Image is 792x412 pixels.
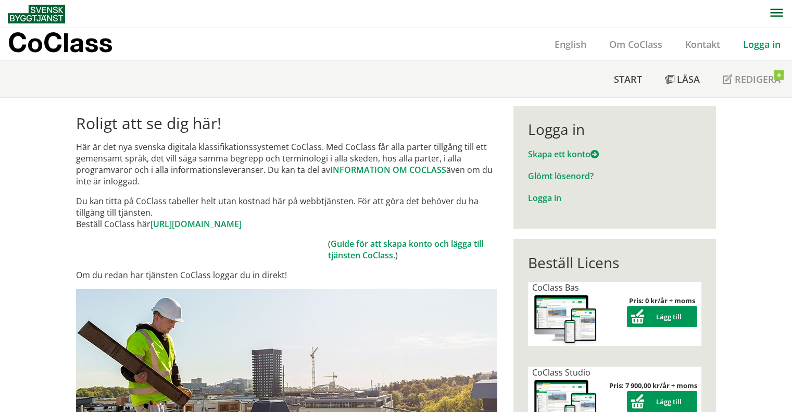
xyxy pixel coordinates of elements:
a: Lägg till [627,312,697,321]
a: English [543,38,598,51]
a: Glömt lösenord? [528,170,594,182]
p: Du kan titta på CoClass tabeller helt utan kostnad här på webbtjänsten. För att göra det behöver ... [76,195,497,230]
span: CoClass Bas [532,282,579,293]
img: Svensk Byggtjänst [8,5,65,23]
button: Lägg till [627,391,697,412]
a: Lägg till [627,397,697,406]
span: CoClass Studio [532,367,590,378]
a: Guide för att skapa konto och lägga till tjänsten CoClass [328,238,483,261]
button: Lägg till [627,306,697,327]
td: ( .) [328,238,497,261]
span: Läsa [677,73,700,85]
a: Kontakt [674,38,732,51]
a: [URL][DOMAIN_NAME] [150,218,242,230]
h1: Roligt att se dig här! [76,114,497,133]
div: Logga in [528,120,701,138]
span: Start [614,73,642,85]
a: Logga in [732,38,792,51]
p: Om du redan har tjänsten CoClass loggar du in direkt! [76,269,497,281]
a: CoClass [8,28,135,60]
strong: Pris: 7 900,00 kr/år + moms [609,381,697,390]
p: Här är det nya svenska digitala klassifikationssystemet CoClass. Med CoClass får alla parter till... [76,141,497,187]
div: Beställ Licens [528,254,701,271]
img: coclass-license.jpg [532,293,599,346]
a: Logga in [528,192,561,204]
a: INFORMATION OM COCLASS [330,164,446,176]
a: Start [602,61,653,97]
a: Läsa [653,61,711,97]
strong: Pris: 0 kr/år + moms [629,296,695,305]
a: Skapa ett konto [528,148,599,160]
a: Om CoClass [598,38,674,51]
p: CoClass [8,36,112,48]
